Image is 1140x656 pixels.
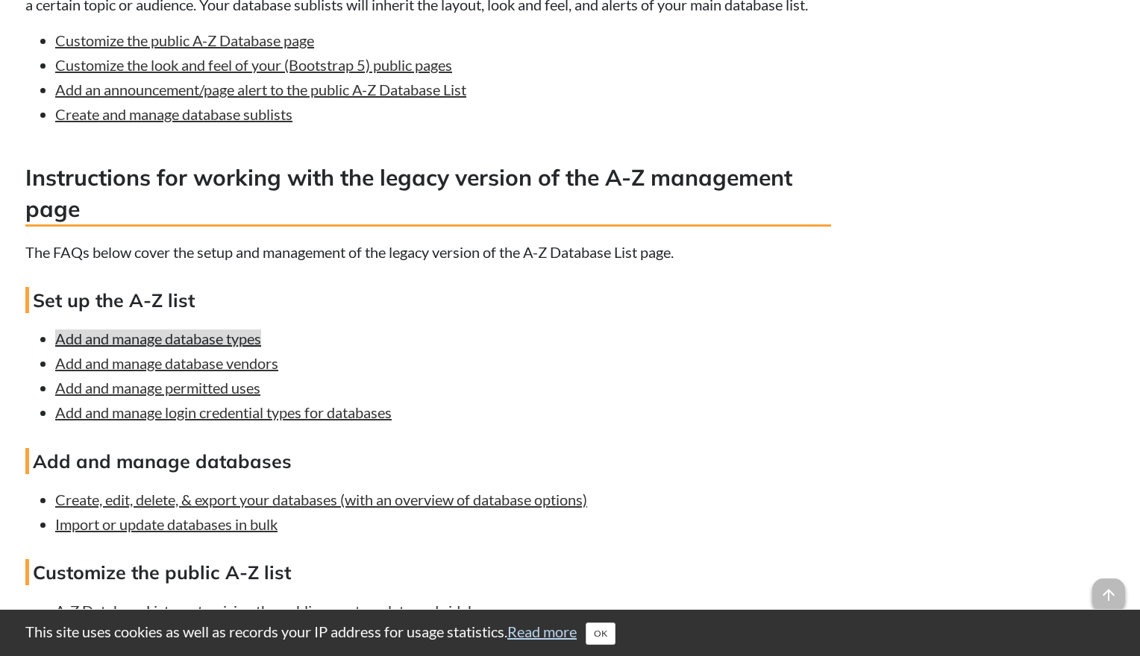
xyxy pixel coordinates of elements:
h3: Instructions for working with the legacy version of the A-Z management page [25,162,831,227]
h4: Set up the A-Z list [25,287,831,313]
a: A-Z Database List: customizing the public page template and sidebar [55,602,489,619]
a: Create and manage database sublists [55,105,292,123]
span: arrow_upward [1092,578,1125,611]
div: This site uses cookies as well as records your IP address for usage statistics. [10,621,1130,645]
a: Customize the public A-Z Database page [55,31,314,49]
h4: Add and manage databases [25,448,831,474]
a: Add and manage database types [55,329,261,347]
a: Add and manage login credential types for databases [55,403,392,421]
a: Add an announcement/page alert to the public A-Z Database List [55,81,466,98]
button: Close [586,622,616,645]
a: Customize the look and feel of your (Bootstrap 5) public pages [55,56,452,74]
a: Read more [507,622,577,640]
a: Add and manage permitted uses [55,379,260,397]
a: arrow_upward [1092,580,1125,598]
a: Import or update databases in bulk [55,515,278,533]
p: The FAQs below cover the setup and management of the legacy version of the A-Z Database List page. [25,242,831,262]
a: Create, edit, delete, & export your databases (with an overview of database options) [55,491,587,508]
a: Add and manage database vendors [55,354,278,372]
h4: Customize the public A-Z list [25,559,831,585]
